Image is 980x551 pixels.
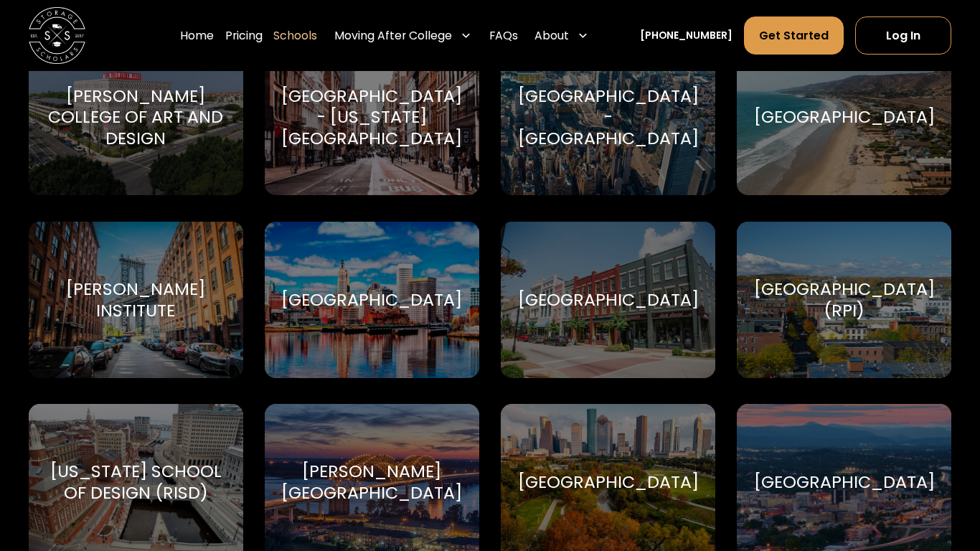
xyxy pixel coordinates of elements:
[45,461,226,503] div: [US_STATE] School of Design (RISD)
[518,289,699,311] div: [GEOGRAPHIC_DATA]
[534,27,569,44] div: About
[29,222,243,378] a: Go to selected school
[329,16,478,55] div: Moving After College
[737,222,951,378] a: Go to selected school
[737,39,951,195] a: Go to selected school
[29,39,243,195] a: Go to selected school
[45,278,226,321] div: [PERSON_NAME] Institute
[754,106,935,128] div: [GEOGRAPHIC_DATA]
[180,16,214,55] a: Home
[855,17,952,55] a: Log In
[744,17,844,55] a: Get Started
[754,278,935,321] div: [GEOGRAPHIC_DATA] (RPI)
[501,39,715,195] a: Go to selected school
[265,39,479,195] a: Go to selected school
[281,289,462,311] div: [GEOGRAPHIC_DATA]
[281,461,462,503] div: [PERSON_NAME][GEOGRAPHIC_DATA]
[518,85,699,149] div: [GEOGRAPHIC_DATA] - [GEOGRAPHIC_DATA]
[45,85,226,149] div: [PERSON_NAME] College of Art and Design
[489,16,518,55] a: FAQs
[273,16,317,55] a: Schools
[265,222,479,378] a: Go to selected school
[225,16,263,55] a: Pricing
[529,16,595,55] div: About
[501,222,715,378] a: Go to selected school
[334,27,452,44] div: Moving After College
[281,85,462,149] div: [GEOGRAPHIC_DATA] - [US_STATE][GEOGRAPHIC_DATA]
[29,7,85,64] img: Storage Scholars main logo
[754,471,935,493] div: [GEOGRAPHIC_DATA]
[518,471,699,493] div: [GEOGRAPHIC_DATA]
[640,28,732,43] a: [PHONE_NUMBER]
